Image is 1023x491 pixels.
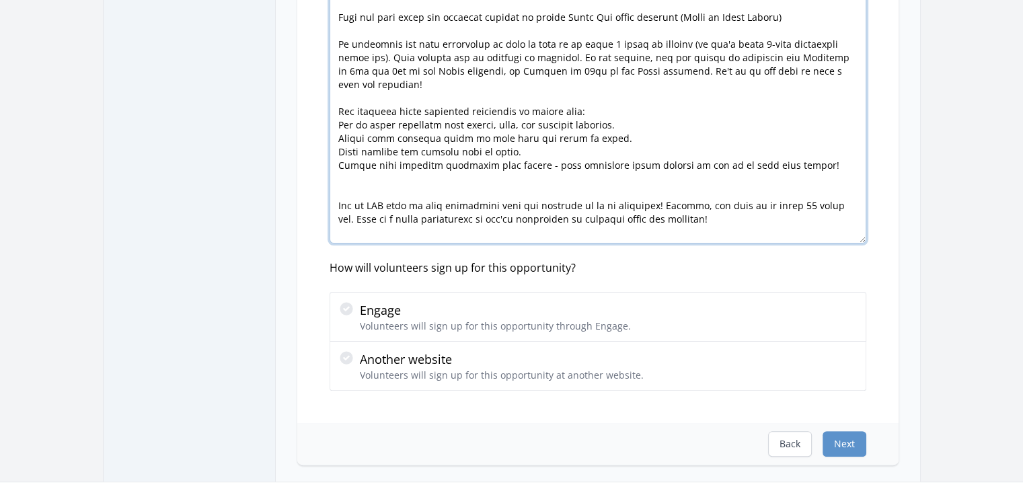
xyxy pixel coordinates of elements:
[360,350,644,369] p: Another website
[768,431,812,457] button: Back
[360,301,631,319] p: Engage
[823,431,866,457] button: Next
[360,369,644,382] p: Volunteers will sign up for this opportunity at another website.
[330,260,866,276] div: How will volunteers sign up for this opportunity?
[360,319,631,333] p: Volunteers will sign up for this opportunity through Engage.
